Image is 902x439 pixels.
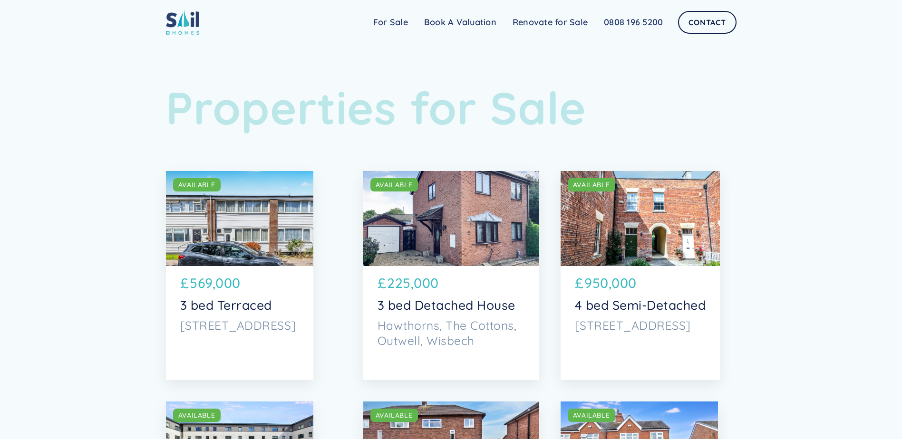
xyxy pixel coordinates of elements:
p: £ [575,273,584,294]
div: AVAILABLE [178,180,215,190]
a: Contact [678,11,736,34]
p: Hawthorns, The Cottons, Outwell, Wisbech [378,318,525,348]
a: Book A Valuation [416,13,504,32]
h1: Properties for Sale [166,81,737,135]
div: AVAILABLE [573,410,610,420]
p: 3 bed Detached House [378,298,525,313]
a: 0808 196 5200 [596,13,671,32]
p: [STREET_ADDRESS] [180,318,299,333]
div: AVAILABLE [178,410,215,420]
img: sail home logo colored [166,10,199,35]
p: 4 bed Semi-Detached [575,298,706,313]
div: AVAILABLE [573,180,610,190]
p: £ [378,273,387,294]
p: 225,000 [387,273,439,294]
a: For Sale [365,13,416,32]
a: Renovate for Sale [504,13,596,32]
p: £ [180,273,189,294]
p: [STREET_ADDRESS] [575,318,706,333]
a: AVAILABLE£225,0003 bed Detached HouseHawthorns, The Cottons, Outwell, Wisbech [363,171,539,380]
p: 3 bed Terraced [180,298,299,313]
div: AVAILABLE [376,410,413,420]
div: AVAILABLE [376,180,413,190]
p: 569,000 [190,273,241,294]
a: AVAILABLE£569,0003 bed Terraced[STREET_ADDRESS] [166,171,313,380]
a: AVAILABLE£950,0004 bed Semi-Detached[STREET_ADDRESS] [561,171,720,380]
p: 950,000 [584,273,637,294]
